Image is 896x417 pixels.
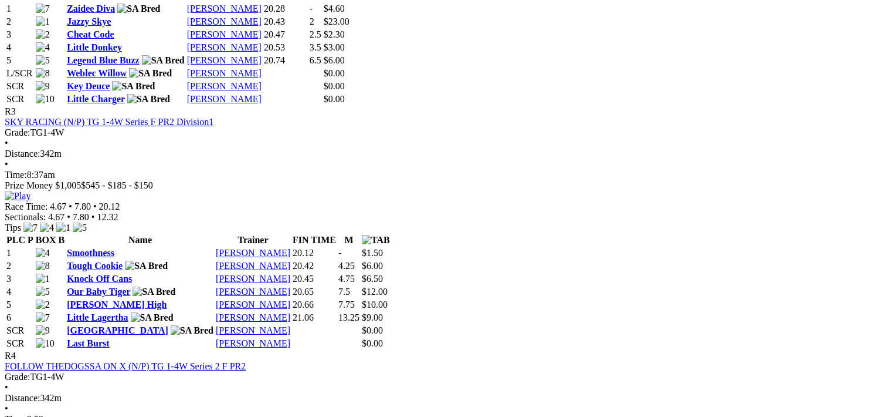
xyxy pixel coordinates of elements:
[91,212,95,222] span: •
[74,201,91,211] span: 7.80
[5,372,30,382] span: Grade:
[127,94,170,105] img: SA Bred
[36,300,50,310] img: 2
[81,180,153,190] span: $545 - $185 - $150
[5,223,21,233] span: Tips
[67,287,130,297] a: Our Baby Tiger
[362,325,383,335] span: $0.00
[5,170,883,180] div: 8:37am
[171,325,213,336] img: SA Bred
[292,247,337,259] td: 20.12
[187,16,262,26] a: [PERSON_NAME]
[338,287,350,297] text: 7.5
[5,403,8,413] span: •
[310,42,321,52] text: 3.5
[5,170,27,180] span: Time:
[133,287,175,297] img: SA Bred
[5,191,30,201] img: Play
[6,325,34,337] td: SCR
[67,81,110,91] a: Key Deuce
[338,300,355,310] text: 7.75
[36,312,50,323] img: 7
[324,29,345,39] span: $2.30
[36,55,50,66] img: 5
[67,94,125,104] a: Little Charger
[36,325,50,336] img: 9
[5,138,8,148] span: •
[216,338,290,348] a: [PERSON_NAME]
[50,201,66,211] span: 4.67
[5,159,8,169] span: •
[310,29,321,39] text: 2.5
[6,68,34,79] td: L/SCR
[36,287,50,297] img: 5
[36,274,50,284] img: 1
[5,180,883,191] div: Prize Money $1,005
[99,201,120,211] span: 20.12
[66,234,214,246] th: Name
[6,260,34,272] td: 2
[216,248,290,258] a: [PERSON_NAME]
[263,16,308,28] td: 20.43
[36,4,50,14] img: 7
[67,300,167,310] a: [PERSON_NAME] High
[6,3,34,15] td: 1
[36,338,55,349] img: 10
[216,300,290,310] a: [PERSON_NAME]
[187,68,262,78] a: [PERSON_NAME]
[338,261,355,271] text: 4.25
[5,372,883,382] div: TG1-4W
[362,274,383,284] span: $6.50
[36,248,50,258] img: 4
[324,55,345,65] span: $6.00
[310,16,314,26] text: 2
[112,81,155,92] img: SA Bred
[187,81,262,91] a: [PERSON_NAME]
[263,55,308,66] td: 20.74
[67,29,114,39] a: Cheat Code
[5,212,46,222] span: Sectionals:
[125,261,168,271] img: SA Bred
[216,287,290,297] a: [PERSON_NAME]
[117,4,160,14] img: SA Bred
[292,286,337,298] td: 20.65
[36,81,50,92] img: 9
[324,81,345,91] span: $0.00
[5,127,30,137] span: Grade:
[93,201,97,211] span: •
[67,325,168,335] a: [GEOGRAPHIC_DATA]
[56,223,70,233] img: 1
[324,4,345,14] span: $4.60
[362,248,383,258] span: $1.50
[131,312,174,323] img: SA Bred
[187,55,262,65] a: [PERSON_NAME]
[73,223,87,233] img: 5
[187,42,262,52] a: [PERSON_NAME]
[362,287,388,297] span: $12.00
[69,201,72,211] span: •
[292,234,337,246] th: FIN TIME
[6,29,34,41] td: 3
[362,235,390,246] img: TAB
[338,248,341,258] text: -
[142,55,185,66] img: SA Bred
[40,223,54,233] img: 4
[67,55,140,65] a: Legend Blue Buzz
[6,299,34,311] td: 5
[215,234,291,246] th: Trainer
[362,312,383,322] span: $9.00
[362,261,383,271] span: $6.00
[5,361,246,371] a: FOLLOW THEDOGSSA ON X (N/P) TG 1-4W Series 2 F PR2
[6,312,34,324] td: 6
[310,4,313,14] text: -
[6,16,34,28] td: 2
[187,4,262,14] a: [PERSON_NAME]
[5,106,16,116] span: R3
[6,235,25,245] span: PLC
[292,273,337,285] td: 20.45
[338,274,355,284] text: 4.75
[5,393,40,403] span: Distance:
[292,299,337,311] td: 20.66
[216,325,290,335] a: [PERSON_NAME]
[36,261,50,271] img: 8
